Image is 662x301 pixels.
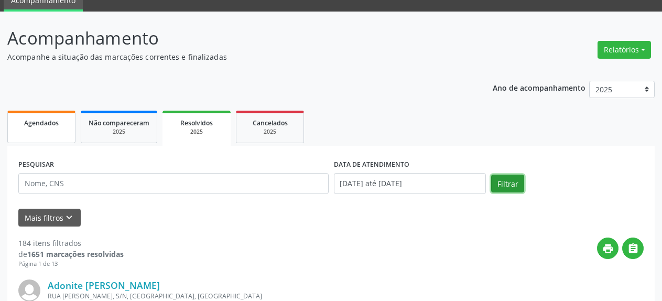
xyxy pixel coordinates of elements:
strong: 1651 marcações resolvidas [27,249,124,259]
label: PESQUISAR [18,157,54,173]
p: Acompanhe a situação das marcações correntes e finalizadas [7,51,461,62]
i: keyboard_arrow_down [63,212,75,223]
p: Acompanhamento [7,25,461,51]
button: Filtrar [491,175,524,192]
span: Agendados [24,119,59,127]
button: print [597,238,618,259]
button: Relatórios [598,41,651,59]
input: Selecione um intervalo [334,173,486,194]
div: Página 1 de 13 [18,260,124,268]
div: 2025 [89,128,149,136]
span: Cancelados [253,119,288,127]
div: 184 itens filtrados [18,238,124,249]
p: Ano de acompanhamento [493,81,585,94]
label: DATA DE ATENDIMENTO [334,157,409,173]
span: Resolvidos [180,119,213,127]
button: Mais filtroskeyboard_arrow_down [18,209,81,227]
i:  [627,243,639,254]
div: 2025 [244,128,296,136]
div: de [18,249,124,260]
input: Nome, CNS [18,173,329,194]
div: 2025 [170,128,223,136]
button:  [622,238,644,259]
span: Não compareceram [89,119,149,127]
div: RUA [PERSON_NAME], S/N, [GEOGRAPHIC_DATA], [GEOGRAPHIC_DATA] [48,292,644,300]
a: Adonite [PERSON_NAME] [48,279,160,291]
i: print [602,243,614,254]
